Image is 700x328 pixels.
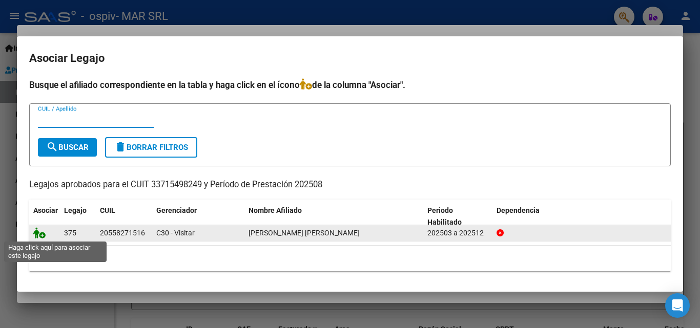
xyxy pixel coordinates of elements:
span: Gerenciador [156,206,197,214]
div: 1 registros [29,246,671,271]
span: Buscar [46,143,89,152]
span: Nombre Afiliado [249,206,302,214]
span: ARRIETA HERRERA JOSUE OSCAR [249,229,360,237]
datatable-header-cell: Periodo Habilitado [423,200,492,233]
datatable-header-cell: Gerenciador [152,200,244,233]
div: 20558271516 [100,227,145,239]
datatable-header-cell: CUIL [96,200,152,233]
button: Buscar [38,138,97,157]
datatable-header-cell: Dependencia [492,200,671,233]
h4: Busque el afiliado correspondiente en la tabla y haga click en el ícono de la columna "Asociar". [29,78,671,92]
datatable-header-cell: Legajo [60,200,96,233]
span: Asociar [33,206,58,214]
span: CUIL [100,206,115,214]
p: Legajos aprobados para el CUIT 33715498249 y Período de Prestación 202508 [29,179,671,191]
mat-icon: search [46,141,58,153]
div: 202503 a 202512 [427,227,488,239]
div: Open Intercom Messenger [665,293,690,318]
span: Dependencia [497,206,540,214]
span: Borrar Filtros [114,143,188,152]
span: Legajo [64,206,87,214]
datatable-header-cell: Nombre Afiliado [244,200,423,233]
button: Borrar Filtros [105,137,197,158]
span: 375 [64,229,76,237]
h2: Asociar Legajo [29,49,671,68]
span: C30 - Visitar [156,229,195,237]
span: Periodo Habilitado [427,206,462,226]
datatable-header-cell: Asociar [29,200,60,233]
mat-icon: delete [114,141,127,153]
